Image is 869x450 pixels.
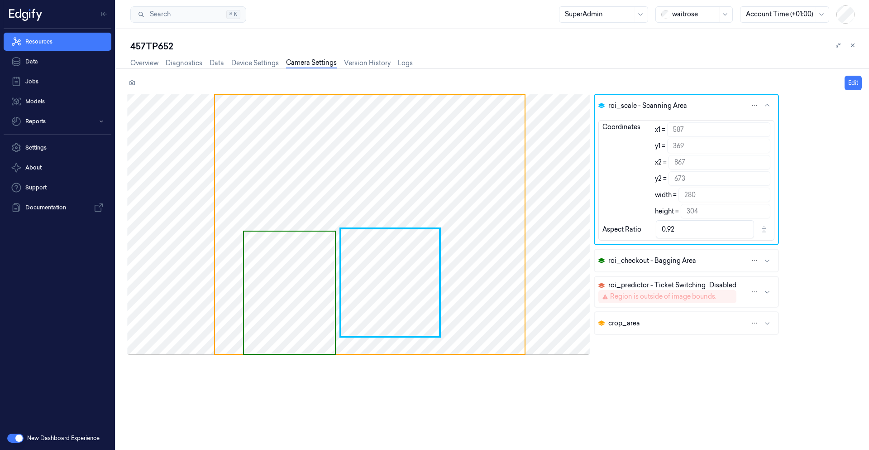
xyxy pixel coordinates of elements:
a: Device Settings [231,58,279,68]
label: y1 = [655,141,665,151]
div: 457TP652 [130,40,862,53]
button: roi_checkout - Bagging Area [595,250,778,271]
button: roi_scale - Scanning Area [595,95,778,116]
button: Edit [845,76,862,90]
a: Version History [344,58,391,68]
a: Resources [4,33,111,51]
span: crop_area [608,319,640,328]
a: Jobs [4,73,111,91]
label: height = [655,207,679,216]
a: Data [210,58,224,68]
label: x2 = [655,158,667,167]
label: width = [655,190,677,200]
span: Search [146,10,171,19]
span: roi_scale - Scanning Area [608,101,687,111]
label: y2 = [655,174,667,184]
label: x1 = [655,125,665,135]
div: Coordinates [602,122,640,218]
a: Settings [4,139,111,157]
div: Region is outside of image bounds. [610,292,716,301]
button: Search⌘K [130,6,246,23]
a: Documentation [4,198,111,217]
span: roi_checkout - Bagging Area [608,256,696,266]
a: Support [4,179,111,197]
button: Toggle Navigation [97,7,111,21]
div: Aspect Ratio [602,225,641,234]
div: Disabled [598,281,736,290]
button: Reports [4,112,111,131]
div: roi_scale - Scanning Area [595,120,778,241]
button: crop_area [595,312,778,334]
a: Camera Settings [286,58,337,68]
button: roi_predictor - Ticket SwitchingDisabledRegion is outside of image bounds. [595,277,778,307]
a: Logs [398,58,413,68]
span: roi_predictor - Ticket Switching [608,281,706,290]
a: Models [4,92,111,111]
a: Data [4,53,111,71]
a: Diagnostics [166,58,202,68]
button: About [4,159,111,177]
a: Overview [130,58,158,68]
